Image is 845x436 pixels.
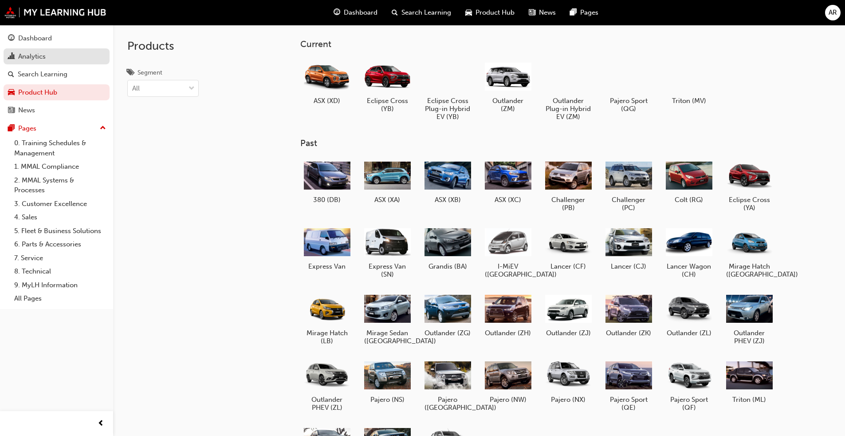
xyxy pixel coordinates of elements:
[4,120,110,137] button: Pages
[522,4,563,22] a: news-iconNews
[485,196,531,204] h5: ASX (XC)
[8,107,15,115] span: news-icon
[580,8,598,18] span: Pages
[421,289,474,341] a: Outlander (ZG)
[723,356,776,407] a: Triton (ML)
[662,222,715,282] a: Lancer Wagon (CH)
[481,222,535,282] a: I-MiEV ([GEOGRAPHIC_DATA])
[726,262,773,278] h5: Mirage Hatch ([GEOGRAPHIC_DATA])
[8,89,15,97] span: car-icon
[11,160,110,174] a: 1. MMAL Compliance
[364,262,411,278] h5: Express Van (SN)
[465,7,472,18] span: car-icon
[542,356,595,407] a: Pajero (NX)
[364,396,411,404] h5: Pajero (NS)
[602,156,655,215] a: Challenger (PC)
[300,156,354,207] a: 380 (DB)
[421,56,474,124] a: Eclipse Cross Plug-in Hybrid EV (YB)
[545,97,592,121] h5: Outlander Plug-in Hybrid EV (ZM)
[458,4,522,22] a: car-iconProduct Hub
[723,289,776,349] a: Outlander PHEV (ZJ)
[476,8,515,18] span: Product Hub
[11,278,110,292] a: 9. MyLH Information
[300,289,354,349] a: Mirage Hatch (LB)
[723,222,776,282] a: Mirage Hatch ([GEOGRAPHIC_DATA])
[605,329,652,337] h5: Outlander (ZK)
[18,123,36,134] div: Pages
[602,356,655,415] a: Pajero Sport (QE)
[545,396,592,404] h5: Pajero (NX)
[361,56,414,116] a: Eclipse Cross (YB)
[18,69,67,79] div: Search Learning
[364,329,411,345] h5: Mirage Sedan ([GEOGRAPHIC_DATA])
[4,7,106,18] img: mmal
[8,71,14,79] span: search-icon
[726,396,773,404] h5: Triton (ML)
[4,30,110,47] a: Dashboard
[4,84,110,101] a: Product Hub
[605,97,652,113] h5: Pajero Sport (QG)
[138,68,162,77] div: Segment
[424,329,471,337] h5: Outlander (ZG)
[485,97,531,113] h5: Outlander (ZM)
[726,329,773,345] h5: Outlander PHEV (ZJ)
[481,356,535,407] a: Pajero (NW)
[300,356,354,415] a: Outlander PHEV (ZL)
[11,265,110,278] a: 8. Technical
[424,97,471,121] h5: Eclipse Cross Plug-in Hybrid EV (YB)
[361,289,414,349] a: Mirage Sedan ([GEOGRAPHIC_DATA])
[364,196,411,204] h5: ASX (XA)
[723,156,776,215] a: Eclipse Cross (YA)
[421,222,474,274] a: Grandis (BA)
[424,262,471,270] h5: Grandis (BA)
[11,197,110,211] a: 3. Customer Excellence
[529,7,535,18] span: news-icon
[304,196,350,204] h5: 380 (DB)
[542,56,595,124] a: Outlander Plug-in Hybrid EV (ZM)
[542,222,595,274] a: Lancer (CF)
[666,196,712,204] h5: Colt (RG)
[8,125,15,133] span: pages-icon
[570,7,577,18] span: pages-icon
[726,196,773,212] h5: Eclipse Cross (YA)
[127,69,134,77] span: tags-icon
[300,222,354,274] a: Express Van
[18,52,46,62] div: Analytics
[18,105,35,115] div: News
[189,83,195,95] span: down-icon
[304,396,350,412] h5: Outlander PHEV (ZL)
[602,289,655,341] a: Outlander (ZK)
[11,251,110,265] a: 7. Service
[542,289,595,341] a: Outlander (ZJ)
[304,97,350,105] h5: ASX (XD)
[98,418,104,429] span: prev-icon
[4,28,110,120] button: DashboardAnalyticsSearch LearningProduct HubNews
[662,56,715,108] a: Triton (MV)
[18,33,52,44] div: Dashboard
[662,356,715,415] a: Pajero Sport (QF)
[11,174,110,197] a: 2. MMAL Systems & Processes
[300,39,804,49] h3: Current
[421,356,474,415] a: Pajero ([GEOGRAPHIC_DATA])
[481,156,535,207] a: ASX (XC)
[361,156,414,207] a: ASX (XA)
[481,289,535,341] a: Outlander (ZH)
[421,156,474,207] a: ASX (XB)
[666,97,712,105] h5: Triton (MV)
[545,262,592,270] h5: Lancer (CF)
[8,35,15,43] span: guage-icon
[11,292,110,305] a: All Pages
[127,39,199,53] h2: Products
[542,156,595,215] a: Challenger (PB)
[602,222,655,274] a: Lancer (CJ)
[304,329,350,345] h5: Mirage Hatch (LB)
[485,396,531,404] h5: Pajero (NW)
[666,329,712,337] h5: Outlander (ZL)
[11,224,110,238] a: 5. Fleet & Business Solutions
[605,196,652,212] h5: Challenger (PC)
[605,396,652,412] h5: Pajero Sport (QE)
[825,5,841,20] button: AR
[364,97,411,113] h5: Eclipse Cross (YB)
[424,196,471,204] h5: ASX (XB)
[392,7,398,18] span: search-icon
